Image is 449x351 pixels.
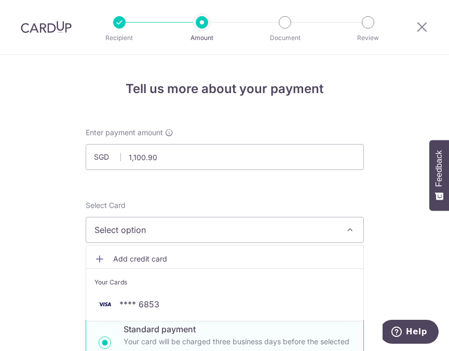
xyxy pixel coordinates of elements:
[434,150,444,187] span: Feedback
[94,152,121,162] span: SGD
[86,144,364,170] input: 0.00
[94,277,127,288] span: Your Cards
[90,33,148,43] p: Recipient
[124,323,351,335] p: Standard payment
[113,254,355,264] span: Add credit card
[86,201,126,210] span: translation missing: en.payables.payment_networks.credit_card.summary.labels.select_card
[429,140,449,211] button: Feedback - Show survey
[173,33,231,43] p: Amount
[86,80,364,98] h4: Tell us more about your payment
[21,21,72,33] img: CardUp
[86,245,364,321] ul: Select option
[256,33,314,43] p: Document
[339,33,397,43] p: Review
[94,224,336,236] span: Select option
[86,250,363,268] a: Add credit card
[94,298,115,310] img: VISA
[86,217,364,243] button: Select option
[86,127,163,138] span: Enter payment amount
[383,320,439,346] iframe: Opens a widget where you can find more information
